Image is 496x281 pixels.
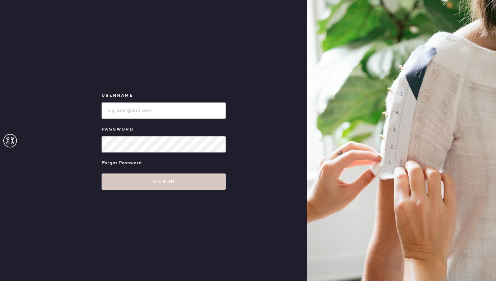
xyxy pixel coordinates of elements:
label: Username [102,92,226,100]
input: e.g. john@doe.com [102,102,226,119]
div: Forgot Password [102,159,142,167]
label: Password [102,125,226,134]
button: Sign in [102,173,226,190]
a: Forgot Password [102,153,142,173]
